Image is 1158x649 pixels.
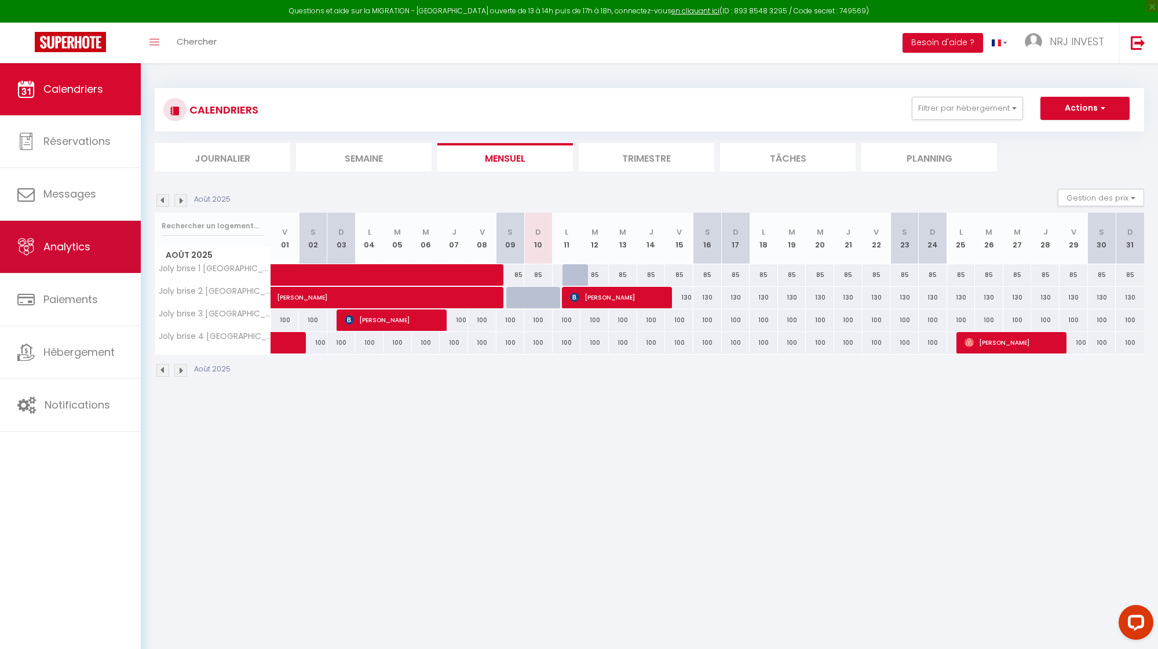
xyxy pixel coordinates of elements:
span: Joly brise 2 [GEOGRAPHIC_DATA]/CHU [157,287,273,296]
span: [PERSON_NAME] [570,286,664,308]
div: 130 [975,287,1003,308]
th: 17 [722,213,750,264]
abbr: J [649,227,653,238]
th: 26 [975,213,1003,264]
button: Filtrer par hébergement [912,97,1023,120]
div: 100 [919,309,947,331]
div: 100 [440,332,468,353]
img: ... [1025,33,1042,50]
th: 29 [1060,213,1088,264]
th: 21 [834,213,863,264]
th: 07 [440,213,468,264]
div: 100 [609,309,637,331]
li: Mensuel [437,143,573,172]
p: Août 2025 [194,364,231,375]
div: 100 [1116,332,1144,353]
th: 28 [1031,213,1060,264]
th: 01 [271,213,299,264]
div: 100 [863,332,891,353]
li: Journalier [155,143,290,172]
div: 130 [693,287,722,308]
th: 09 [496,213,525,264]
div: 85 [665,264,693,286]
th: 12 [580,213,609,264]
div: 130 [778,287,806,308]
div: 100 [496,309,525,331]
div: 100 [919,332,947,353]
abbr: J [846,227,850,238]
div: 100 [580,309,609,331]
span: Calendriers [43,82,103,96]
abbr: M [788,227,795,238]
div: 85 [637,264,666,286]
div: 100 [890,309,919,331]
div: 130 [863,287,891,308]
div: 100 [693,332,722,353]
div: 85 [806,264,834,286]
abbr: M [619,227,626,238]
div: 100 [524,309,553,331]
abbr: D [535,227,541,238]
button: Gestion des prix [1058,189,1144,206]
div: 100 [947,309,976,331]
li: Tâches [720,143,856,172]
div: 100 [468,309,496,331]
div: 130 [1116,287,1144,308]
abbr: S [902,227,907,238]
div: 100 [778,309,806,331]
div: 100 [806,332,834,353]
div: 100 [834,309,863,331]
abbr: S [1099,227,1104,238]
button: Actions [1040,97,1130,120]
span: Messages [43,187,96,201]
div: 100 [609,332,637,353]
div: 100 [524,332,553,353]
img: logout [1131,35,1145,50]
span: Joly brise 3 [GEOGRAPHIC_DATA]/CHU [157,309,273,318]
div: 100 [890,332,919,353]
th: 18 [750,213,778,264]
div: 100 [468,332,496,353]
a: ... NRJ INVEST [1016,23,1119,63]
th: 24 [919,213,947,264]
div: 100 [665,309,693,331]
button: Besoin d'aide ? [903,33,983,53]
div: 130 [1088,287,1116,308]
div: 100 [355,332,383,353]
div: 130 [722,287,750,308]
th: 11 [553,213,581,264]
abbr: V [282,227,287,238]
abbr: M [1014,227,1021,238]
th: 03 [327,213,356,264]
th: 10 [524,213,553,264]
div: 100 [383,332,412,353]
th: 04 [355,213,383,264]
abbr: D [338,227,344,238]
div: 85 [834,264,863,286]
div: 100 [750,309,778,331]
abbr: M [591,227,598,238]
div: 100 [778,332,806,353]
span: NRJ INVEST [1050,34,1104,49]
div: 85 [1060,264,1088,286]
div: 100 [1060,332,1088,353]
abbr: D [733,227,739,238]
div: 100 [327,332,356,353]
th: 19 [778,213,806,264]
abbr: M [985,227,992,238]
div: 100 [806,309,834,331]
span: Joly brise 4 [GEOGRAPHIC_DATA]/CHU [157,332,273,341]
span: [PERSON_NAME] [965,331,1059,353]
div: 100 [665,332,693,353]
abbr: M [817,227,824,238]
span: [PERSON_NAME] [345,309,439,331]
div: 85 [1088,264,1116,286]
h3: CALENDRIERS [187,97,258,123]
th: 16 [693,213,722,264]
abbr: L [762,227,765,238]
div: 100 [553,309,581,331]
div: 100 [440,309,468,331]
div: 85 [722,264,750,286]
div: 100 [496,332,525,353]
